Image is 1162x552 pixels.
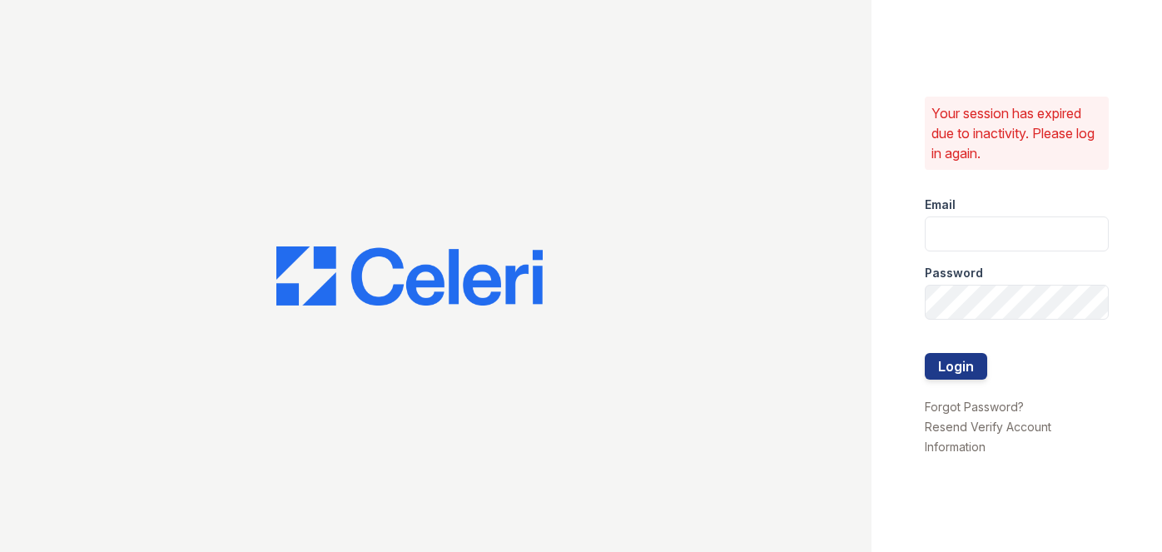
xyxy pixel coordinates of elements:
img: CE_Logo_Blue-a8612792a0a2168367f1c8372b55b34899dd931a85d93a1a3d3e32e68fde9ad4.png [276,246,543,306]
label: Email [925,196,956,213]
label: Password [925,265,983,281]
a: Resend Verify Account Information [925,420,1051,454]
p: Your session has expired due to inactivity. Please log in again. [931,103,1102,163]
button: Login [925,353,987,380]
a: Forgot Password? [925,400,1024,414]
